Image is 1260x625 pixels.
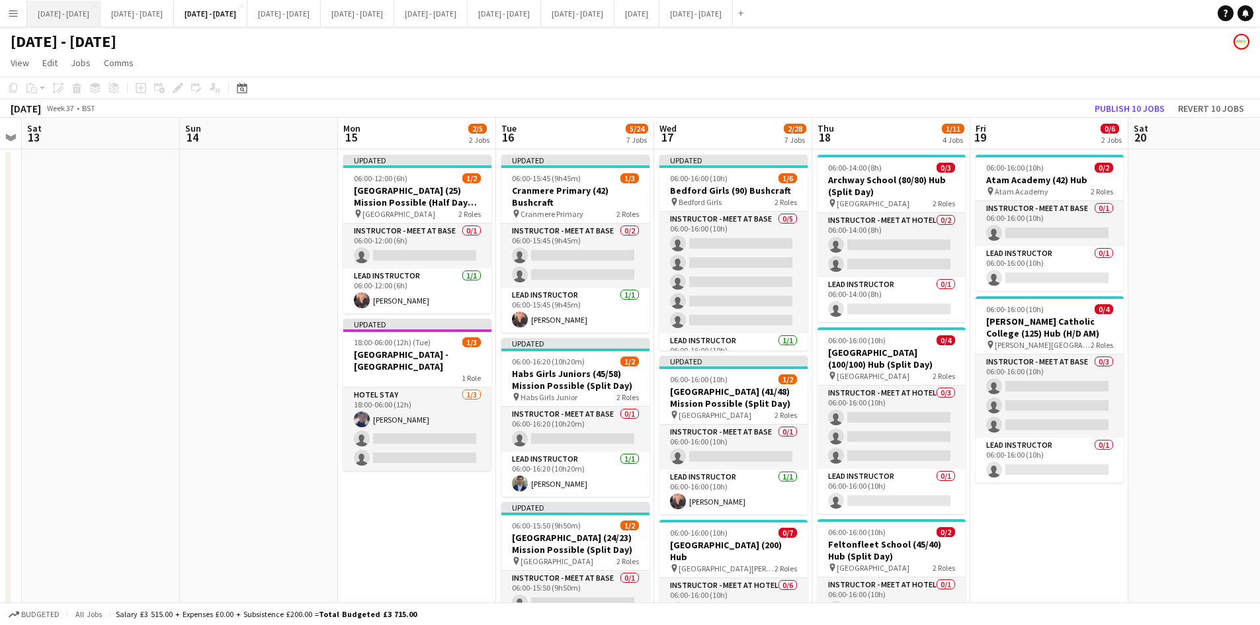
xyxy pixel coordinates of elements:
div: Updated [501,155,650,165]
span: 2 Roles [775,563,797,573]
span: 06:00-16:00 (10h) [986,304,1044,314]
span: Jobs [71,57,91,69]
app-card-role: Instructor - Meet at Hotel0/106:00-16:00 (10h) [818,577,966,622]
button: [DATE] - [DATE] [394,1,468,26]
h3: [GEOGRAPHIC_DATA] (100/100) Hub (Split Day) [818,347,966,370]
span: 0/2 [1095,163,1113,173]
span: 2 Roles [933,563,955,573]
span: 2 Roles [458,209,481,219]
app-card-role: Lead Instructor0/106:00-14:00 (8h) [818,277,966,322]
app-card-role: Instructor - Meet at Base0/206:00-15:45 (9h45m) [501,224,650,288]
span: View [11,57,29,69]
span: [GEOGRAPHIC_DATA] [837,198,909,208]
app-card-role: Lead Instructor1/106:00-16:00 (10h)[PERSON_NAME] [659,470,808,515]
span: 14 [183,130,201,145]
span: 18 [816,130,834,145]
button: [DATE] [614,1,659,26]
app-card-role: Hotel Stay1/318:00-06:00 (12h)[PERSON_NAME] [343,388,491,471]
button: [DATE] - [DATE] [174,1,247,26]
h3: Cranmere Primary (42) Bushcraft [501,185,650,208]
span: 06:00-16:00 (10h) [670,528,728,538]
div: Updated [501,338,650,349]
span: 20 [1132,130,1148,145]
span: 06:00-14:00 (8h) [828,163,882,173]
span: 13 [25,130,42,145]
span: 5/24 [626,124,648,134]
app-card-role: Lead Instructor0/106:00-16:00 (10h) [976,438,1124,483]
div: 06:00-16:00 (10h)0/4[GEOGRAPHIC_DATA] (100/100) Hub (Split Day) [GEOGRAPHIC_DATA]2 RolesInstructo... [818,327,966,514]
div: 2 Jobs [1101,135,1122,145]
span: 06:00-16:00 (10h) [670,374,728,384]
app-job-card: 06:00-16:00 (10h)0/2Atam Academy (42) Hub Atam Academy2 RolesInstructor - Meet at Base0/106:00-16... [976,155,1124,291]
span: Sat [27,122,42,134]
span: 0/7 [778,528,797,538]
button: [DATE] - [DATE] [321,1,394,26]
app-card-role: Instructor - Meet at Base0/106:00-16:00 (10h) [976,201,1124,246]
button: [DATE] - [DATE] [541,1,614,26]
button: [DATE] - [DATE] [101,1,174,26]
div: Updated06:00-16:00 (10h)1/2[GEOGRAPHIC_DATA] (41/48) Mission Possible (Split Day) [GEOGRAPHIC_DAT... [659,356,808,515]
span: Bedford Girls [679,197,722,207]
span: Thu [818,122,834,134]
span: Total Budgeted £3 715.00 [319,609,417,619]
span: Fri [976,122,986,134]
span: Sun [185,122,201,134]
div: 2 Jobs [469,135,489,145]
span: 18:00-06:00 (12h) (Tue) [354,337,431,347]
span: 16 [499,130,517,145]
a: View [5,54,34,71]
div: 4 Jobs [943,135,964,145]
span: Week 37 [44,103,77,113]
h3: Bedford Girls (90) Bushcraft [659,185,808,196]
span: Atam Academy [995,187,1048,196]
span: 0/3 [937,163,955,173]
span: 1/3 [462,337,481,347]
app-card-role: Instructor - Meet at Base0/106:00-16:00 (10h) [659,425,808,470]
div: Updated [659,356,808,366]
span: 1/3 [620,173,639,183]
span: 06:00-16:00 (10h) [828,335,886,345]
div: BST [82,103,95,113]
app-card-role: Instructor - Meet at Base0/106:00-16:20 (10h20m) [501,407,650,452]
button: [DATE] - [DATE] [247,1,321,26]
span: 19 [974,130,986,145]
span: 06:00-15:45 (9h45m) [512,173,581,183]
app-card-role: Instructor - Meet at Base0/506:00-16:00 (10h) [659,212,808,333]
div: Updated [343,155,491,165]
span: 17 [657,130,677,145]
h3: Feltonfleet School (45/40) Hub (Split Day) [818,538,966,562]
div: 7 Jobs [784,135,806,145]
span: [GEOGRAPHIC_DATA] [521,556,593,566]
app-job-card: 06:00-14:00 (8h)0/3Archway School (80/80) Hub (Split Day) [GEOGRAPHIC_DATA]2 RolesInstructor - Me... [818,155,966,322]
app-job-card: 06:00-16:00 (10h)0/4[PERSON_NAME] Catholic College (125) Hub (H/D AM) [PERSON_NAME][GEOGRAPHIC_DA... [976,296,1124,483]
span: 06:00-16:00 (10h) [670,173,728,183]
app-card-role: Instructor - Meet at Hotel0/206:00-14:00 (8h) [818,213,966,277]
span: [GEOGRAPHIC_DATA] [837,563,909,573]
span: 06:00-16:20 (10h20m) [512,356,585,366]
app-job-card: Updated06:00-16:00 (10h)1/6Bedford Girls (90) Bushcraft Bedford Girls2 RolesInstructor - Meet at ... [659,155,808,351]
h3: [GEOGRAPHIC_DATA] (200) Hub [659,539,808,563]
h3: Archway School (80/80) Hub (Split Day) [818,174,966,198]
span: All jobs [73,609,105,619]
div: Salary £3 515.00 + Expenses £0.00 + Subsistence £200.00 = [116,609,417,619]
span: Wed [659,122,677,134]
span: 1/2 [778,374,797,384]
button: [DATE] - [DATE] [659,1,733,26]
div: [DATE] [11,102,41,115]
app-card-role: Instructor - Meet at Base0/106:00-15:50 (9h50m) [501,571,650,616]
span: [PERSON_NAME][GEOGRAPHIC_DATA] [995,340,1091,350]
span: 2 Roles [933,198,955,208]
a: Comms [99,54,139,71]
span: 2 Roles [616,556,639,566]
button: Publish 10 jobs [1089,100,1170,117]
span: 0/2 [937,527,955,537]
span: 1/2 [462,173,481,183]
span: 2 Roles [1091,340,1113,350]
span: Budgeted [21,610,60,619]
a: Jobs [65,54,96,71]
app-job-card: Updated06:00-16:20 (10h20m)1/2Habs Girls Juniors (45/58) Mission Possible (Split Day) Habs Girls ... [501,338,650,497]
div: Updated [501,502,650,513]
h3: Atam Academy (42) Hub [976,174,1124,186]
